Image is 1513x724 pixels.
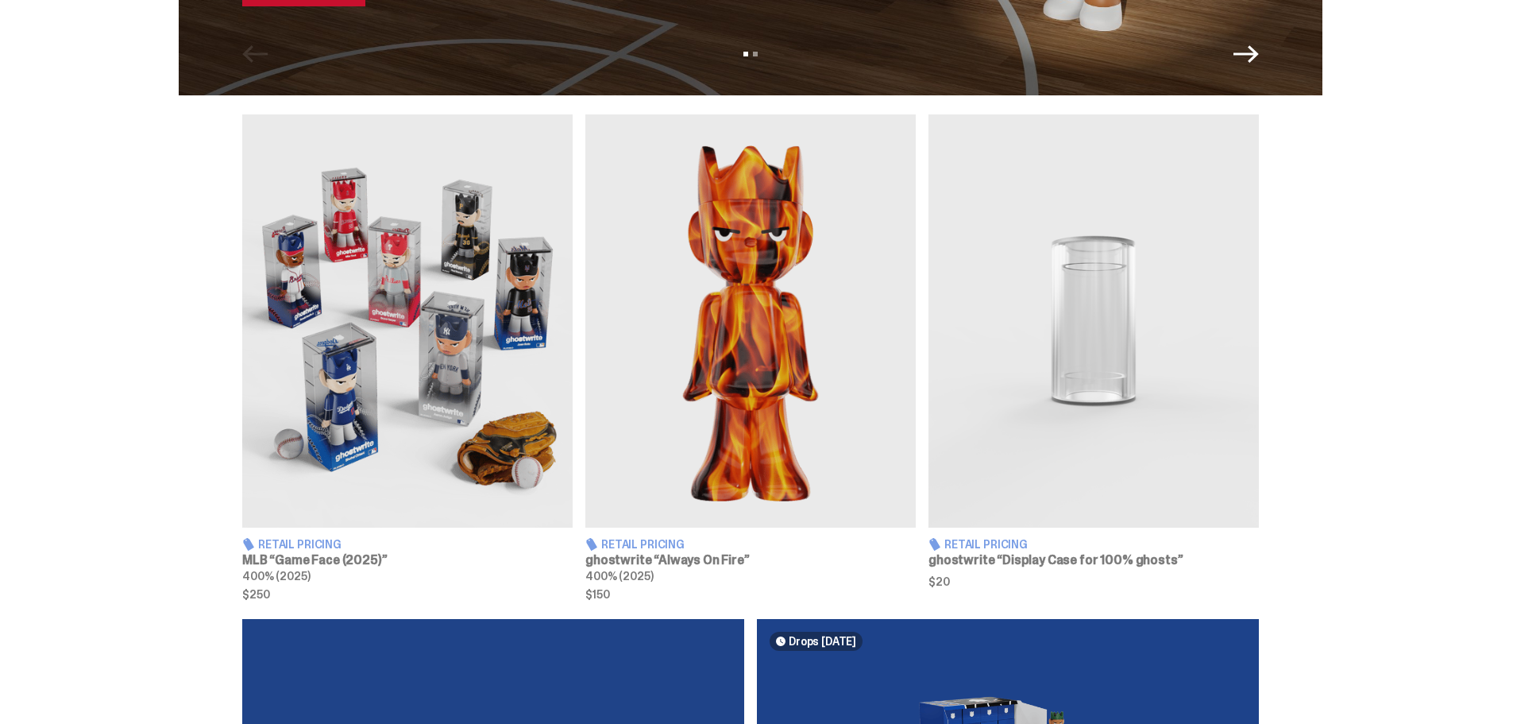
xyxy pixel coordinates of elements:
[585,114,916,528] img: Always On Fire
[242,114,573,528] img: Game Face (2025)
[242,554,573,567] h3: MLB “Game Face (2025)”
[789,635,856,648] span: Drops [DATE]
[944,539,1028,550] span: Retail Pricing
[242,569,310,583] span: 400% (2025)
[928,554,1259,567] h3: ghostwrite “Display Case for 100% ghosts”
[585,589,916,600] span: $150
[1233,41,1259,67] button: Next
[928,114,1259,528] img: Display Case for 100% ghosts
[743,52,748,56] button: View slide 1
[601,539,685,550] span: Retail Pricing
[928,576,1259,587] span: $20
[928,114,1259,600] a: Display Case for 100% ghosts Retail Pricing
[242,114,573,600] a: Game Face (2025) Retail Pricing
[585,554,916,567] h3: ghostwrite “Always On Fire”
[585,569,653,583] span: 400% (2025)
[258,539,342,550] span: Retail Pricing
[753,52,758,56] button: View slide 2
[242,589,573,600] span: $250
[585,114,916,600] a: Always On Fire Retail Pricing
